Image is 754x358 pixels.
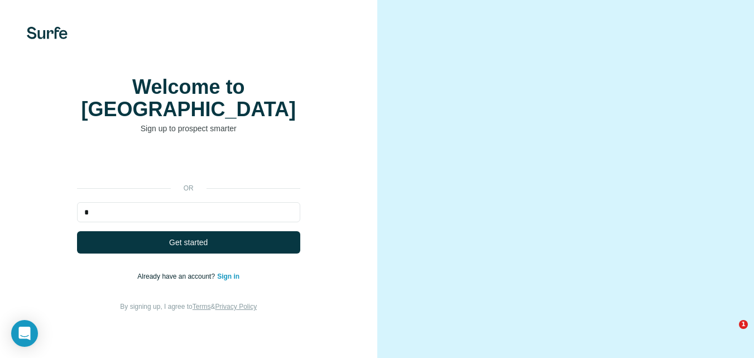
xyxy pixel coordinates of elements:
span: 1 [739,320,748,329]
span: By signing up, I agree to & [120,303,257,311]
iframe: Sign in with Google Button [71,151,306,175]
a: Privacy Policy [215,303,257,311]
span: Already have an account? [137,273,217,280]
div: Open Intercom Messenger [11,320,38,347]
iframe: Intercom live chat [716,320,743,347]
a: Sign in [217,273,239,280]
p: or [171,183,206,193]
button: Get started [77,231,300,254]
span: Get started [169,237,208,248]
p: Sign up to prospect smarter [77,123,300,134]
h1: Welcome to [GEOGRAPHIC_DATA] [77,76,300,121]
a: Terms [193,303,211,311]
img: Surfe's logo [27,27,68,39]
